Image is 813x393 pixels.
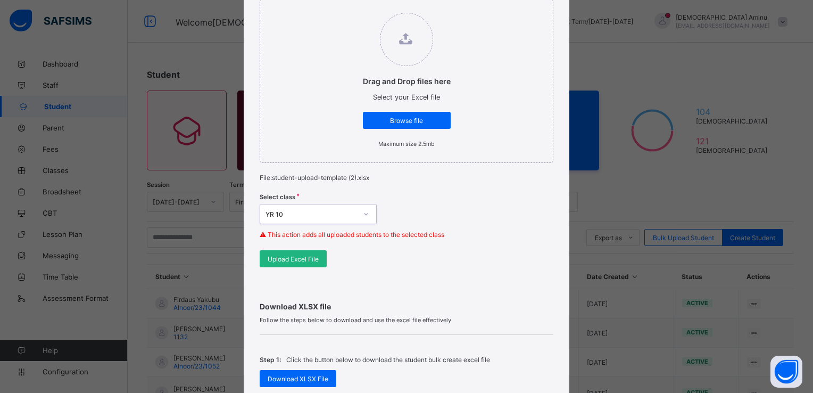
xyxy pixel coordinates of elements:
span: Step 1: [260,356,281,364]
p: File: student-upload-template (2).xlsx [260,174,553,182]
button: Open asap [770,356,802,388]
span: Follow the steps below to download and use the excel file effectively [260,316,553,324]
span: Download XLSX File [268,375,328,383]
small: Maximum size 2.5mb [378,141,435,148]
p: Click the button below to download the student bulk create excel file [286,356,490,364]
p: Drag and Drop files here [363,77,451,86]
span: Download XLSX file [260,302,553,311]
div: YR 10 [266,210,357,218]
span: Select your Excel file [373,93,440,101]
span: Browse file [371,117,443,125]
span: Upload Excel File [268,255,319,263]
p: ⚠ This action adds all uploaded students to the selected class [260,231,553,239]
span: Select class [260,193,295,201]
